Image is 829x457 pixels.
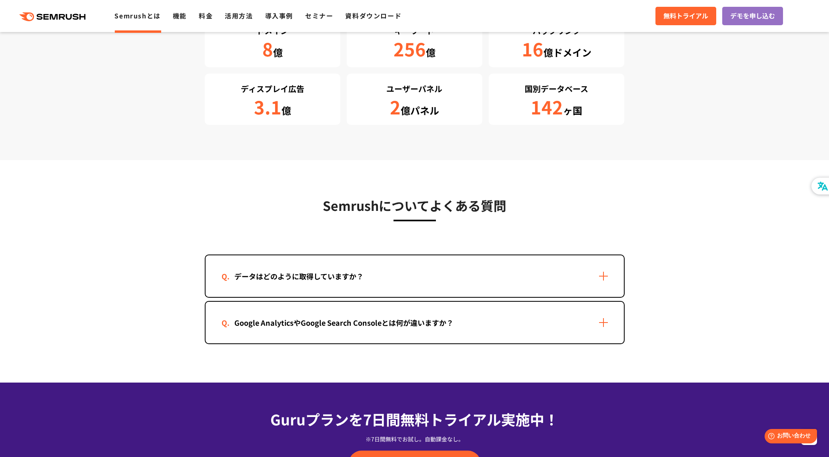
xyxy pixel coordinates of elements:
div: ユーザーパネル [351,82,478,95]
span: 無料トライアル [663,11,708,21]
div: 国別データベース [493,82,620,95]
a: 機能 [173,11,187,20]
span: 8 [262,36,273,62]
a: 導入事例 [265,11,293,20]
div: 億 [209,97,336,118]
div: 億 [209,39,336,60]
div: 億パネル [351,97,478,118]
div: ヶ国 [493,97,620,118]
div: ディスプレイ広告 [209,82,336,95]
div: Google AnalyticsやGoogle Search Consoleとは何が違いますか？ [222,317,466,329]
span: 142 [531,94,563,120]
span: 無料トライアル実施中！ [400,409,559,429]
a: 無料トライアル [655,7,716,25]
div: 億 [351,39,478,60]
a: デモを申し込む [722,7,783,25]
span: 3.1 [254,94,282,120]
a: セミナー [305,11,333,20]
iframe: Help widget launcher [758,426,820,448]
div: ※7日間無料でお試し。自動課金なし。 [205,435,625,443]
h3: Semrushについてよくある質問 [205,195,625,215]
a: 資料ダウンロード [345,11,402,20]
span: 2 [390,94,401,120]
a: Semrushとは [114,11,160,20]
span: 256 [394,36,426,62]
span: デモを申し込む [730,11,775,21]
a: 料金 [199,11,213,20]
div: Guruプランを7日間 [205,408,625,430]
div: 億ドメイン [493,39,620,60]
a: 活用方法 [225,11,253,20]
span: 16 [522,36,543,62]
div: データはどのように取得していますか？ [222,271,376,282]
